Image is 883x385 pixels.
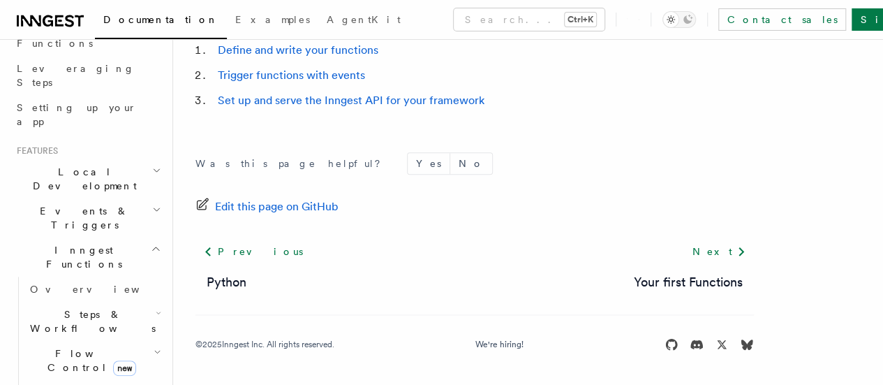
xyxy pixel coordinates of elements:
a: Contact sales [718,8,846,31]
kbd: Ctrl+K [565,13,596,27]
a: Your first Functions [634,273,743,292]
span: Documentation [103,14,218,25]
a: Leveraging Steps [11,56,164,95]
div: © 2025 Inngest Inc. All rights reserved. [195,339,334,350]
span: Examples [235,14,310,25]
span: Edit this page on GitHub [215,197,339,217]
button: Steps & Workflows [24,302,164,341]
a: Setting up your app [11,95,164,134]
button: Yes [408,153,450,174]
button: Events & Triggers [11,198,164,238]
a: Trigger functions with events [218,68,365,82]
button: No [450,153,492,174]
button: Local Development [11,159,164,198]
span: Inngest Functions [11,243,151,271]
span: AgentKit [327,14,401,25]
span: Features [11,145,58,157]
a: Next [683,239,754,264]
button: Toggle dark mode [662,11,696,28]
span: Setting up your app [17,102,137,127]
span: new [113,361,136,376]
button: Search...Ctrl+K [454,8,604,31]
span: Overview [30,284,174,295]
a: Python [207,273,246,292]
span: Local Development [11,165,152,193]
p: Was this page helpful? [195,157,390,170]
a: Documentation [95,4,227,39]
span: Flow Control [24,347,154,375]
a: AgentKit [318,4,409,38]
span: Steps & Workflows [24,307,156,335]
a: Define and write your functions [218,43,378,57]
a: Edit this page on GitHub [195,197,339,217]
a: We're hiring! [475,339,524,350]
a: Overview [24,277,164,302]
a: Examples [227,4,318,38]
button: Inngest Functions [11,238,164,277]
button: Flow Controlnew [24,341,164,380]
span: Leveraging Steps [17,63,135,88]
span: Events & Triggers [11,204,152,232]
a: Previous [195,239,311,264]
a: Set up and serve the Inngest API for your framework [218,94,484,107]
